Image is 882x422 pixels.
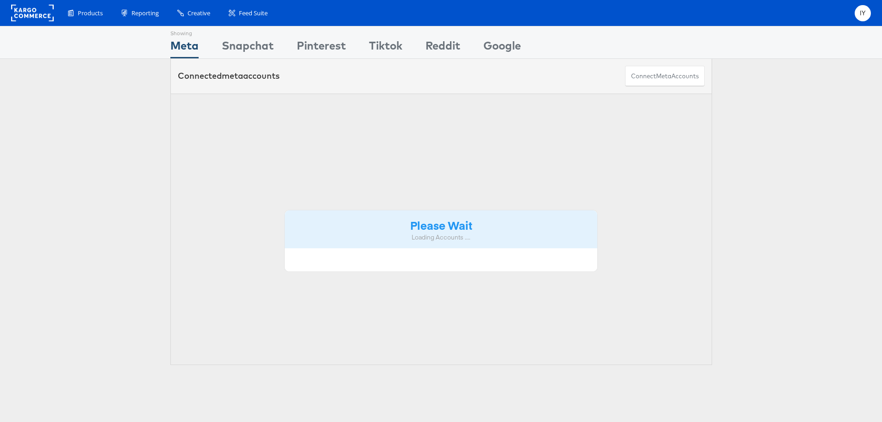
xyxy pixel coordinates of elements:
span: Feed Suite [239,9,268,18]
button: ConnectmetaAccounts [625,66,705,87]
span: IY [860,10,866,16]
div: Connected accounts [178,70,280,82]
span: meta [656,72,671,81]
div: Loading Accounts .... [292,233,591,242]
div: Meta [170,38,199,58]
div: Google [483,38,521,58]
span: Products [78,9,103,18]
span: meta [222,70,243,81]
div: Showing [170,26,199,38]
div: Snapchat [222,38,274,58]
span: Reporting [131,9,159,18]
strong: Please Wait [410,217,472,233]
div: Pinterest [297,38,346,58]
div: Reddit [425,38,460,58]
div: Tiktok [369,38,402,58]
span: Creative [188,9,210,18]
